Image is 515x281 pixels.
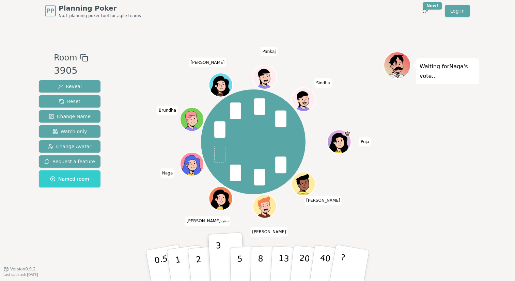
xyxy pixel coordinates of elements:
[250,227,288,237] span: Click to change your name
[39,140,100,153] button: Change Avatar
[46,7,54,15] span: PP
[58,83,82,90] span: Reveal
[39,125,100,138] button: Watch only
[3,266,36,272] button: Version0.9.2
[39,170,100,187] button: Named room
[160,168,174,178] span: Click to change your name
[157,106,178,115] span: Click to change your name
[314,78,332,88] span: Click to change your name
[39,80,100,93] button: Reveal
[221,220,229,223] span: (you)
[39,110,100,123] button: Change Name
[189,58,227,67] span: Click to change your name
[50,175,89,182] span: Named room
[59,3,141,13] span: Planning Poker
[3,273,38,277] span: Last updated: [DATE]
[261,47,278,56] span: Click to change your name
[48,143,92,150] span: Change Avatar
[39,95,100,108] button: Reset
[445,5,470,17] a: Log in
[209,187,232,210] button: Click to change your avatar
[423,2,442,10] div: New!
[344,131,350,137] span: Puja is the host
[44,158,95,165] span: Request a feature
[185,216,230,226] span: Click to change your name
[59,98,80,105] span: Reset
[54,52,77,64] span: Room
[59,13,141,18] span: No.1 planning poker tool for agile teams
[49,113,91,120] span: Change Name
[52,128,87,135] span: Watch only
[216,241,223,278] p: 3
[45,3,141,18] a: PPPlanning PokerNo.1 planning poker tool for agile teams
[419,5,431,17] button: New!
[54,64,88,78] div: 3905
[305,196,342,206] span: Click to change your name
[10,266,36,272] span: Version 0.9.2
[359,137,371,146] span: Click to change your name
[39,155,100,168] button: Request a feature
[420,62,475,81] p: Waiting for Naga 's vote...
